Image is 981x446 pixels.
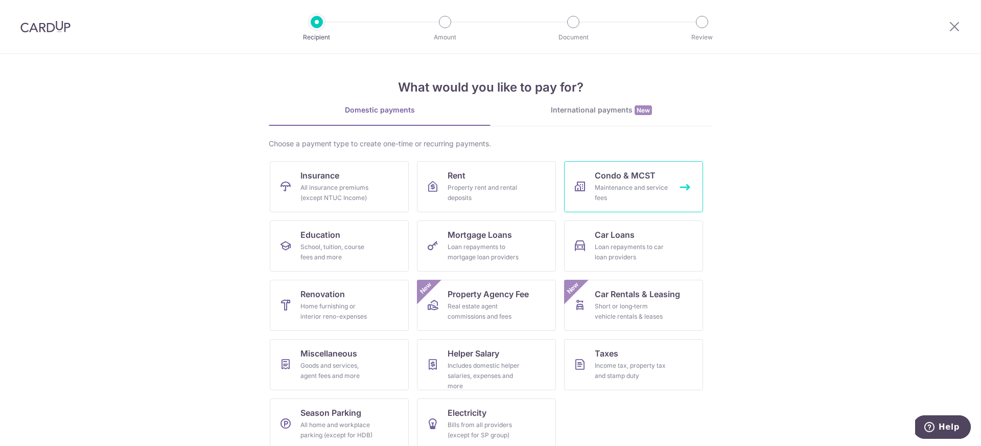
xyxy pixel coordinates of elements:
[269,105,491,115] div: Domestic payments
[417,220,556,272] a: Mortgage LoansLoan repayments to mortgage loan providers
[417,339,556,390] a: Helper SalaryIncludes domestic helper salaries, expenses and more
[20,20,71,33] img: CardUp
[595,242,668,262] div: Loan repayments to car loan providers
[448,183,521,203] div: Property rent and rental deposits
[24,7,44,16] span: Help
[279,32,355,42] p: Recipient
[595,183,668,203] div: Maintenance and service fees
[417,161,556,212] a: RentProperty rent and rental deposits
[269,139,712,149] div: Choose a payment type to create one-time or recurring payments.
[595,361,668,381] div: Income tax, property tax and stamp duty
[300,347,357,360] span: Miscellaneous
[270,161,409,212] a: InsuranceAll insurance premiums (except NTUC Income)
[417,280,434,297] span: New
[300,288,345,300] span: Renovation
[448,347,499,360] span: Helper Salary
[448,407,486,419] span: Electricity
[595,301,668,322] div: Short or long‑term vehicle rentals & leases
[407,32,483,42] p: Amount
[564,339,703,390] a: TaxesIncome tax, property tax and stamp duty
[300,407,361,419] span: Season Parking
[448,361,521,391] div: Includes domestic helper salaries, expenses and more
[564,220,703,272] a: Car LoansLoan repayments to car loan providers
[270,280,409,331] a: RenovationHome furnishing or interior reno-expenses
[270,339,409,390] a: MiscellaneousGoods and services, agent fees and more
[664,32,740,42] p: Review
[448,229,512,241] span: Mortgage Loans
[448,242,521,262] div: Loan repayments to mortgage loan providers
[635,105,652,115] span: New
[300,420,374,440] div: All home and workplace parking (except for HDB)
[270,220,409,272] a: EducationSchool, tuition, course fees and more
[595,347,618,360] span: Taxes
[300,361,374,381] div: Goods and services, agent fees and more
[448,169,465,182] span: Rent
[448,420,521,440] div: Bills from all providers (except for SP group)
[269,78,712,97] h4: What would you like to pay for?
[595,169,656,182] span: Condo & MCST
[300,242,374,262] div: School, tuition, course fees and more
[417,280,556,331] a: Property Agency FeeReal estate agent commissions and feesNew
[564,280,703,331] a: Car Rentals & LeasingShort or long‑term vehicle rentals & leasesNew
[535,32,611,42] p: Document
[915,415,971,441] iframe: Opens a widget where you can find more information
[300,169,339,182] span: Insurance
[565,280,581,297] span: New
[491,105,712,116] div: International payments
[564,161,703,212] a: Condo & MCSTMaintenance and service fees
[595,229,635,241] span: Car Loans
[300,183,374,203] div: All insurance premiums (except NTUC Income)
[448,288,529,300] span: Property Agency Fee
[300,229,340,241] span: Education
[448,301,521,322] div: Real estate agent commissions and fees
[300,301,374,322] div: Home furnishing or interior reno-expenses
[595,288,680,300] span: Car Rentals & Leasing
